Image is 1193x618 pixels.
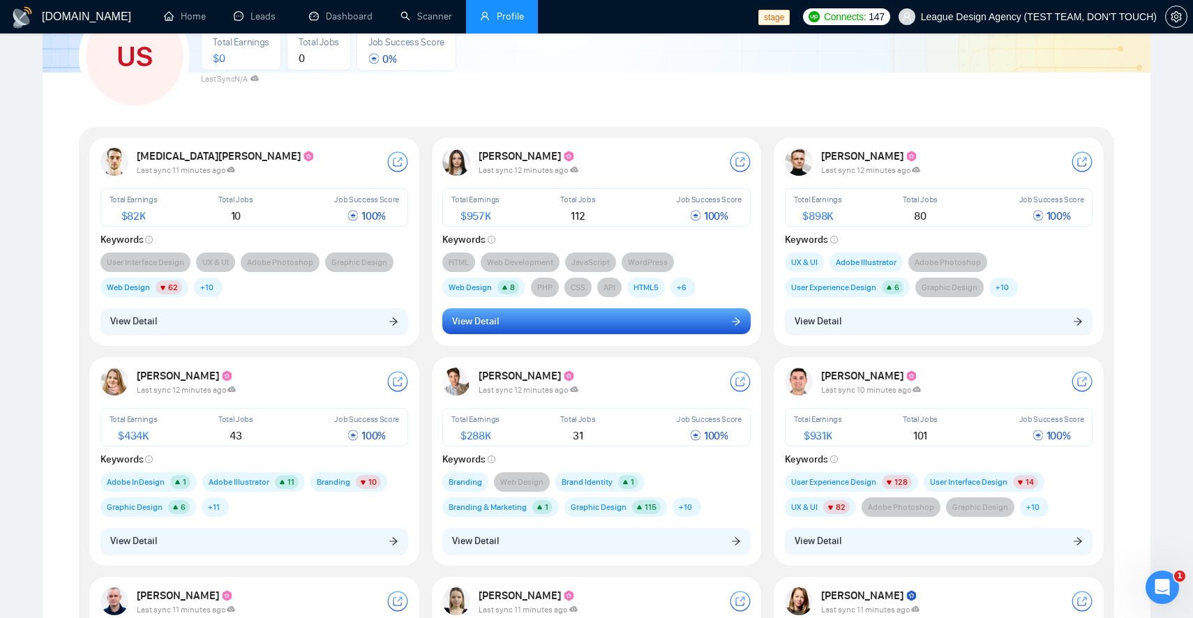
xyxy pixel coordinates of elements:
span: 10 [368,477,377,487]
span: info-circle [830,236,838,243]
img: top_rated_plus [563,590,576,603]
span: stage [758,10,790,25]
img: USER [785,368,813,395]
button: View Detailarrow-right [442,528,751,555]
span: Total Earnings [451,195,500,204]
span: 115 [645,502,656,512]
span: Total Earnings [794,195,842,204]
span: info-circle [488,236,495,243]
a: dashboardDashboard [309,10,373,22]
span: info-circle [145,455,153,463]
span: Total Jobs [218,195,253,204]
span: User Experience Design [791,280,876,294]
span: Connects: [824,9,866,24]
span: HTML5 [633,280,659,294]
img: USER [100,148,128,176]
img: USER [785,148,813,176]
span: 100 % [1033,429,1071,442]
strong: [PERSON_NAME] [821,369,918,382]
span: UX & UI [791,500,818,514]
span: user [902,12,912,22]
span: Job Success Score [677,414,742,424]
button: View Detailarrow-right [785,528,1093,555]
span: arrow-right [1073,316,1083,326]
span: Job Success Score [334,195,399,204]
strong: Keywords [442,234,495,246]
strong: [PERSON_NAME] [137,589,234,602]
span: arrow-right [731,536,741,545]
img: top_rated_plus [221,370,234,383]
span: Adobe InDesign [107,475,165,489]
span: Job Success Score [1019,414,1084,424]
span: Last sync 12 minutes ago [479,385,578,395]
img: top_rated_plus [221,590,234,603]
span: 1 [545,502,548,512]
span: $ 0 [213,52,225,65]
strong: [MEDICAL_DATA][PERSON_NAME] [137,149,315,163]
span: + 10 [200,280,213,294]
span: $ 957K [460,209,491,223]
span: 11 [287,477,294,487]
span: $ 434K [118,429,149,442]
span: $ 931K [804,429,832,442]
span: API [603,280,615,294]
span: user [480,11,490,21]
strong: Keywords [100,453,153,465]
span: arrow-right [731,316,741,326]
span: Graphic Design [922,280,977,294]
span: Total Jobs [903,195,938,204]
span: 82 [836,502,846,512]
span: 31 [573,429,583,442]
span: Adobe Illustrator [209,475,269,489]
a: messageLeads [234,10,281,22]
span: Total Earnings [110,195,158,204]
span: HTML [449,255,469,269]
span: Total Jobs [560,414,595,424]
span: Last sync 12 minutes ago [137,385,237,395]
span: WordPress [628,255,668,269]
span: Last Sync N/A [201,74,259,84]
span: UX & UI [791,255,818,269]
span: $ 898K [802,209,833,223]
strong: [PERSON_NAME] [137,369,234,382]
span: arrow-right [389,316,398,326]
span: PHP [537,280,553,294]
img: upwork-logo.png [809,11,820,22]
span: Total Jobs [903,414,938,424]
span: Total Earnings [213,36,269,48]
a: searchScanner [400,10,452,22]
span: $ 82K [121,209,146,223]
button: View Detailarrow-right [100,528,409,555]
span: Graphic Design [107,500,163,514]
img: top_rated_plus [563,151,576,163]
img: USER [442,368,470,395]
span: Total Earnings [110,414,158,424]
span: View Detail [110,314,157,329]
span: Brand Identity [562,475,613,489]
span: Profile [497,10,524,22]
iframe: Intercom live chat [1146,571,1179,604]
span: 1 [183,477,186,487]
span: Adobe Photoshop [868,500,934,514]
span: Job Success Score [334,414,399,424]
span: 112 [571,209,585,223]
button: View Detailarrow-right [785,308,1093,335]
span: Last sync 11 minutes ago [137,605,236,615]
span: Last sync 12 minutes ago [821,165,921,175]
span: 6 [894,282,899,292]
span: Total Jobs [299,36,339,48]
span: Job Success Score [1019,195,1084,204]
img: USER [100,587,128,615]
span: 101 [913,429,927,442]
span: Total Jobs [218,414,253,424]
span: 0 [299,52,305,65]
span: Last sync 11 minutes ago [137,165,236,175]
span: info-circle [145,236,153,243]
span: Web Design [500,475,543,489]
span: View Detail [452,534,499,549]
span: + 10 [1026,500,1040,514]
span: View Detail [795,314,841,329]
span: Total Earnings [794,414,842,424]
span: Adobe Photoshop [247,255,313,269]
img: USER [442,148,470,176]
